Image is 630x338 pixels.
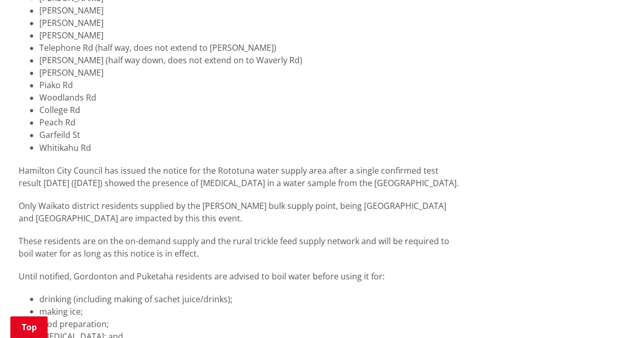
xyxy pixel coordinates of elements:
[582,294,620,332] iframe: Messenger Launcher
[39,116,460,129] li: Peach Rd
[39,104,460,116] li: College Rd
[10,316,48,338] a: Top
[39,292,460,305] li: drinking (including making of sachet juice/drinks);
[19,270,460,282] p: Until notified, Gordonton and Puketaha residents are advised to boil water before using it for:
[19,164,460,189] p: Hamilton City Council has issued the notice for the Rototuna water supply area after a single con...
[39,29,460,41] li: [PERSON_NAME]
[39,317,460,330] li: food preparation;
[39,17,460,29] li: [PERSON_NAME]
[39,41,460,54] li: Telephone Rd (half way, does not extend to [PERSON_NAME])
[39,79,460,91] li: Piako Rd
[39,4,460,17] li: [PERSON_NAME]
[19,234,460,259] p: These residents are on the on-demand supply and the rural trickle feed supply network and will be...
[39,66,460,79] li: [PERSON_NAME]
[39,91,460,104] li: Woodlands Rd
[39,305,460,317] li: making ice;
[39,141,460,153] li: Whitikahu Rd
[39,129,460,141] li: Garfeild St
[19,200,446,223] span: Only Waikato district residents supplied by the [PERSON_NAME] bulk supply point, being [GEOGRAPHI...
[39,54,460,66] li: [PERSON_NAME] (half way down, does not extend on to Waverly Rd)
